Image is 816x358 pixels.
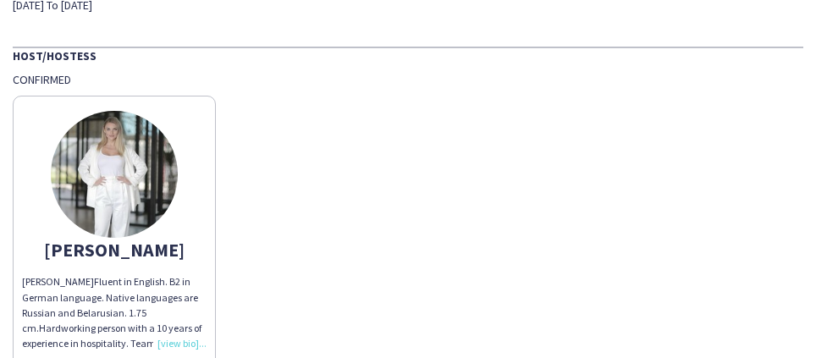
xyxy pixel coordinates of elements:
div: [PERSON_NAME] [22,242,207,257]
span: [PERSON_NAME] [22,275,94,288]
div: Confirmed [13,72,803,87]
div: Host/Hostess [13,47,803,63]
span: Fluent in English. B2 in German language. Native languages are Russian and Belarusian. 1.75 cm. [22,275,198,334]
img: thumb-66672dfbc5147.jpeg [51,111,178,238]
